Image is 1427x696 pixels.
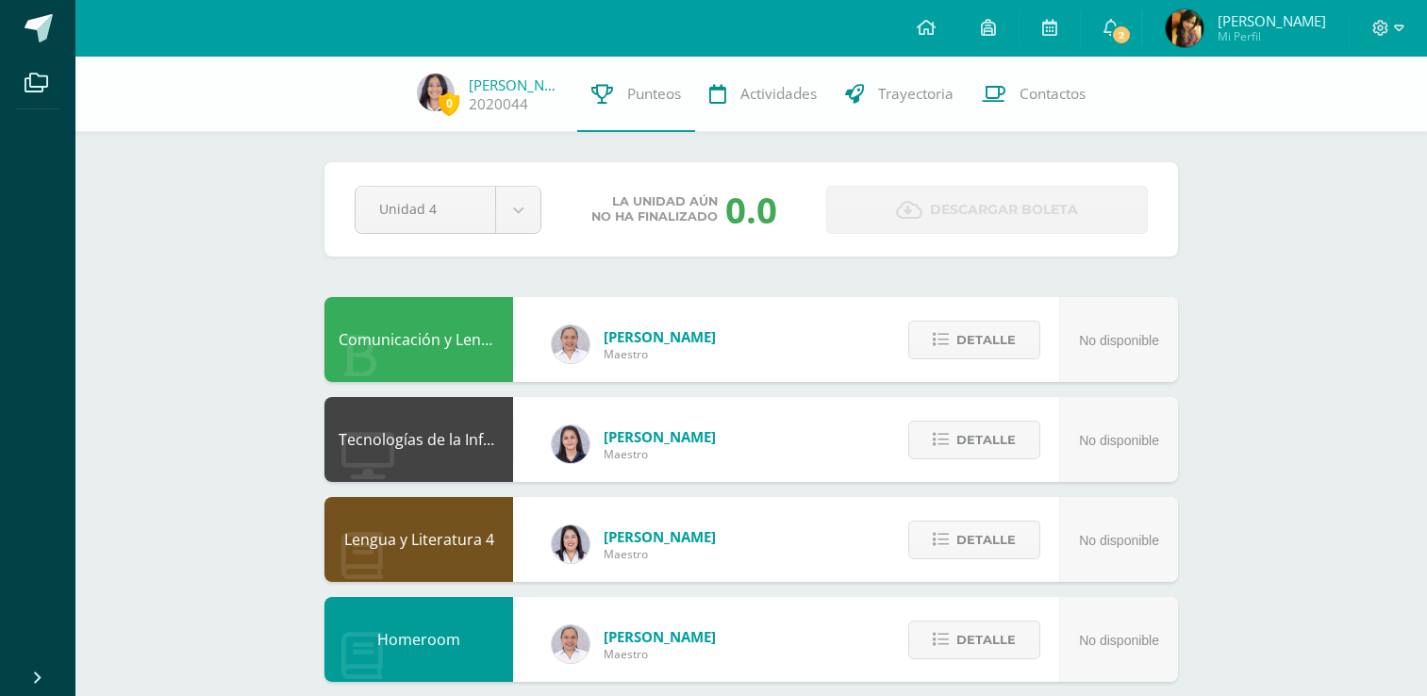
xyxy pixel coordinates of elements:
[908,321,1040,359] button: Detalle
[1111,25,1132,45] span: 2
[604,446,716,462] span: Maestro
[469,94,528,114] a: 2020044
[591,194,718,224] span: La unidad aún no ha finalizado
[604,646,716,662] span: Maestro
[1079,633,1159,648] span: No disponible
[831,57,968,132] a: Trayectoria
[324,497,513,582] div: Lengua y Literatura 4
[878,84,954,104] span: Trayectoria
[956,622,1016,657] span: Detalle
[627,84,681,104] span: Punteos
[956,423,1016,457] span: Detalle
[379,187,472,231] span: Unidad 4
[1020,84,1086,104] span: Contactos
[968,57,1100,132] a: Contactos
[1218,28,1326,44] span: Mi Perfil
[552,425,589,463] img: dbcf09110664cdb6f63fe058abfafc14.png
[356,187,540,233] a: Unidad 4
[552,625,589,663] img: 04fbc0eeb5f5f8cf55eb7ff53337e28b.png
[439,91,459,115] span: 0
[1079,433,1159,448] span: No disponible
[725,185,777,234] div: 0.0
[552,525,589,563] img: fd1196377973db38ffd7ffd912a4bf7e.png
[604,346,716,362] span: Maestro
[552,325,589,363] img: 04fbc0eeb5f5f8cf55eb7ff53337e28b.png
[1079,333,1159,348] span: No disponible
[908,521,1040,559] button: Detalle
[324,397,513,482] div: Tecnologías de la Información y la Comunicación 4
[604,627,716,646] span: [PERSON_NAME]
[908,621,1040,659] button: Detalle
[1166,9,1203,47] img: 247917de25ca421199a556a291ddd3f6.png
[604,427,716,446] span: [PERSON_NAME]
[1079,533,1159,548] span: No disponible
[604,527,716,546] span: [PERSON_NAME]
[956,323,1016,357] span: Detalle
[908,421,1040,459] button: Detalle
[740,84,817,104] span: Actividades
[324,297,513,382] div: Comunicación y Lenguaje L3 Inglés 4
[577,57,695,132] a: Punteos
[1218,11,1326,30] span: [PERSON_NAME]
[956,522,1016,557] span: Detalle
[469,75,563,94] a: [PERSON_NAME]
[930,187,1078,233] span: Descargar boleta
[695,57,831,132] a: Actividades
[324,597,513,682] div: Homeroom
[604,546,716,562] span: Maestro
[604,327,716,346] span: [PERSON_NAME]
[417,74,455,111] img: 79c226f855e5ec486cef270baea8666f.png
